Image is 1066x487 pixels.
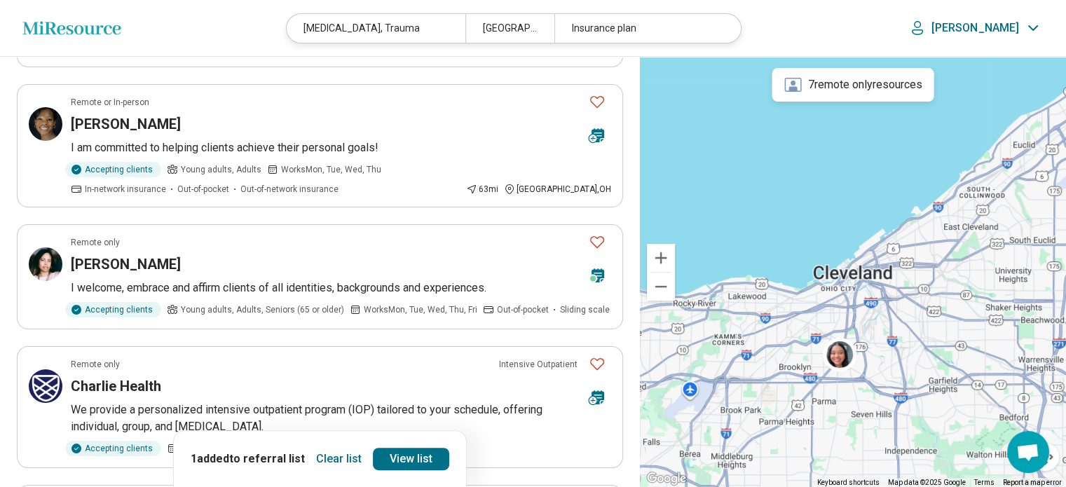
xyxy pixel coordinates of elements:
[181,303,344,316] span: Young adults, Adults, Seniors (65 or older)
[772,68,934,102] div: 7 remote only resources
[65,441,161,456] div: Accepting clients
[191,451,305,467] p: 1 added
[1003,479,1062,486] a: Report a map error
[71,402,611,435] p: We provide a personalized intensive outpatient program (IOP) tailored to your schedule, offering ...
[281,163,381,176] span: Works Mon, Tue, Wed, Thu
[499,358,578,371] p: Intensive Outpatient
[310,448,367,470] button: Clear list
[497,303,549,316] span: Out-of-pocket
[583,350,611,378] button: Favorite
[888,479,966,486] span: Map data ©2025 Google
[71,139,611,156] p: I am committed to helping clients achieve their personal goals!
[65,302,161,317] div: Accepting clients
[71,358,120,371] p: Remote only
[373,448,449,470] a: View list
[364,303,477,316] span: Works Mon, Tue, Wed, Thu, Fri
[71,236,120,249] p: Remote only
[71,280,611,296] p: I welcome, embrace and affirm clients of all identities, backgrounds and experiences.
[85,183,166,196] span: In-network insurance
[465,14,554,43] div: [GEOGRAPHIC_DATA], [GEOGRAPHIC_DATA]
[583,88,611,116] button: Favorite
[65,162,161,177] div: Accepting clients
[466,183,498,196] div: 63 mi
[647,273,675,301] button: Zoom out
[181,163,261,176] span: Young adults, Adults
[177,183,229,196] span: Out-of-pocket
[931,21,1019,35] p: [PERSON_NAME]
[229,452,305,465] span: to referral list
[71,376,161,396] h3: Charlie Health
[647,244,675,272] button: Zoom in
[71,114,181,134] h3: [PERSON_NAME]
[287,14,465,43] div: [MEDICAL_DATA], Trauma
[1007,431,1049,473] div: Open chat
[71,254,181,274] h3: [PERSON_NAME]
[560,303,610,316] span: Sliding scale
[71,96,149,109] p: Remote or In-person
[240,183,339,196] span: Out-of-network insurance
[554,14,732,43] div: Insurance plan
[583,228,611,256] button: Favorite
[504,183,611,196] div: [GEOGRAPHIC_DATA] , OH
[974,479,995,486] a: Terms (opens in new tab)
